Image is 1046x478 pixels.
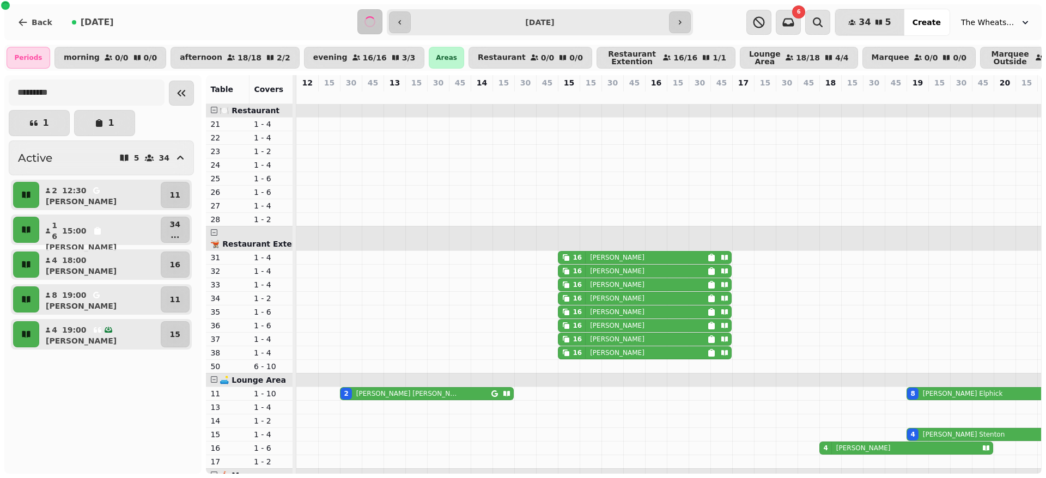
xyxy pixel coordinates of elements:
p: 8 [51,290,58,301]
p: 2 [51,185,58,196]
button: 819:00[PERSON_NAME] [41,286,159,312]
p: 37 [210,334,245,345]
p: Marquee [872,53,909,62]
p: 11 [210,388,245,399]
p: [PERSON_NAME] [590,267,644,275]
button: afternoon18/182/2 [171,47,300,69]
p: 1 / 1 [713,54,726,62]
p: 0 [325,90,333,101]
p: 0 [957,90,965,101]
p: 11 [170,189,180,200]
p: [PERSON_NAME] [590,321,644,330]
p: [PERSON_NAME] Stenton [923,430,1005,439]
div: 4 [823,444,828,452]
p: 12 [913,90,922,112]
p: 34 [159,154,169,162]
p: 1 - 6 [254,173,289,184]
p: [PERSON_NAME] [PERSON_NAME] [356,389,458,398]
p: evening [313,53,348,62]
p: 0 [1000,90,1009,101]
p: 18:00 [62,255,87,266]
p: 25 [210,173,245,184]
p: 15 [847,77,858,88]
button: 1 [74,110,135,136]
p: 4 [826,90,835,101]
span: The Wheatsheaf [961,17,1015,28]
div: 16 [573,280,582,289]
div: 8 [910,389,915,398]
p: 36 [210,320,245,331]
p: [PERSON_NAME] [46,335,117,346]
p: 0 [978,90,987,101]
button: 16 [161,252,190,278]
button: morning0/00/0 [54,47,166,69]
p: 16 [651,77,661,88]
p: morning [64,53,100,62]
p: 0 [761,90,769,101]
span: 6 [797,9,801,15]
p: [PERSON_NAME] [46,196,117,207]
p: 15 [673,77,683,88]
p: 27 [210,200,245,211]
button: 11 [161,182,190,208]
p: ... [170,230,180,241]
p: 1 - 4 [254,402,289,413]
p: 0 [303,90,312,101]
p: 12:30 [62,185,87,196]
p: 16 [51,220,58,242]
p: 15 [564,77,574,88]
p: 15 [760,77,770,88]
button: Create [904,9,950,35]
p: 1 - 2 [254,415,289,426]
div: 16 [573,294,582,303]
p: 24 [210,160,245,170]
p: 19:00 [62,324,87,335]
p: 28 [210,214,245,225]
p: 30 [956,77,966,88]
button: Lounge Area18/184/4 [740,47,858,69]
p: 4 / 4 [835,54,849,62]
p: 45 [891,77,901,88]
p: [PERSON_NAME] [836,444,891,452]
div: 16 [573,267,582,275]
p: 0 / 0 [115,54,129,62]
p: 38 [210,347,245,358]
p: 0 [477,90,486,101]
button: 212:30[PERSON_NAME] [41,182,159,208]
p: 30 [695,77,705,88]
p: 15:00 [62,225,87,236]
div: Periods [7,47,50,69]
button: 15 [161,321,190,347]
div: 16 [573,308,582,316]
p: 21 [210,119,245,130]
button: 34... [161,217,190,243]
p: 45 [804,77,814,88]
p: 12 [302,77,312,88]
p: 35 [210,307,245,317]
span: Table [210,85,233,94]
p: 33 [210,279,245,290]
p: [PERSON_NAME] [590,280,644,289]
div: 16 [573,253,582,262]
p: 1 [108,119,114,127]
p: 45 [629,77,640,88]
p: 0 [935,90,944,101]
p: 15 [411,77,422,88]
span: 5 [885,18,891,27]
p: 26 [210,187,245,198]
p: 0 [608,90,617,101]
p: 1 - 4 [254,279,289,290]
span: Covers [254,85,283,94]
button: The Wheatsheaf [954,13,1037,32]
p: 1 - 6 [254,443,289,454]
p: 0 / 0 [569,54,583,62]
p: 0 [1022,90,1031,101]
p: afternoon [180,53,222,62]
p: 4 [51,255,58,266]
p: 0 / 0 [144,54,157,62]
p: 16 [564,90,573,112]
p: 13 [390,77,400,88]
p: 22 [210,132,245,143]
p: 1 - 4 [254,200,289,211]
p: 45 [455,77,465,88]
